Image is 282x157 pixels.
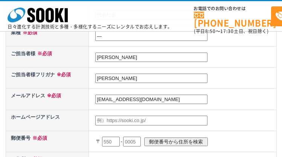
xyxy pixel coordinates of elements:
input: 郵便番号から住所を検索 [144,137,208,146]
th: メールアドレス [6,89,89,110]
span: 17:30 [220,28,234,35]
span: ※必須 [35,51,52,56]
span: ※必須 [21,30,37,35]
span: 8:50 [205,28,216,35]
input: 0005 [123,137,141,146]
span: お電話でのお問い合わせは [194,6,271,11]
th: ホームページアドレス [6,110,89,131]
th: 業種 [6,25,89,46]
span: ※必須 [30,135,47,141]
th: ご担当者様 [6,47,89,68]
input: 550 [102,137,120,146]
span: (平日 ～ 土日、祝日除く) [194,28,268,35]
a: [PHONE_NUMBER] [194,12,271,27]
input: 業種不明の場合、事業内容を記載ください [95,31,207,41]
input: 例）https://sooki.co.jp/ [95,116,207,125]
p: 〒 - [96,133,274,150]
input: 例）example@sooki.co.jp [95,95,207,104]
p: 日々進化する計測技術と多種・多様化するニーズにレンタルでお応えします。 [8,24,172,29]
th: 郵便番号 [6,131,89,152]
input: 例）創紀 太郎 [95,53,207,62]
input: 例）ソーキ タロウ [95,74,207,83]
span: ※必須 [45,93,61,98]
th: ご担当者様フリガナ [6,68,89,89]
span: ※必須 [55,72,71,77]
